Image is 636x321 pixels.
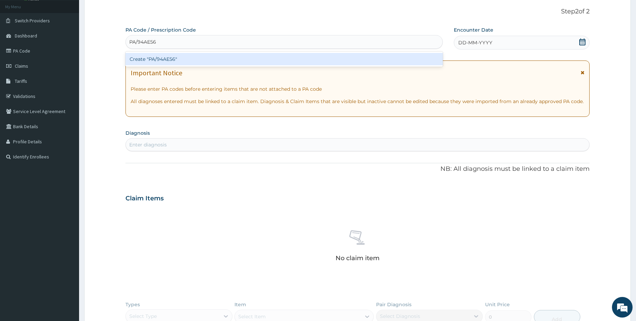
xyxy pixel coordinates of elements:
p: No claim item [336,255,380,262]
p: All diagnoses entered must be linked to a claim item. Diagnosis & Claim Items that are visible bu... [131,98,584,105]
p: Step 2 of 2 [125,8,590,15]
span: Dashboard [15,33,37,39]
span: Tariffs [15,78,27,84]
label: Diagnosis [125,130,150,136]
span: Claims [15,63,28,69]
div: Create "PA/94AE56" [125,53,442,65]
span: Switch Providers [15,18,50,24]
p: Please enter PA codes before entering items that are not attached to a PA code [131,86,584,92]
img: d_794563401_company_1708531726252_794563401 [13,34,28,52]
textarea: Type your message and hit 'Enter' [3,188,131,212]
p: NB: All diagnosis must be linked to a claim item [125,165,590,174]
span: DD-MM-YYYY [458,39,492,46]
div: Minimize live chat window [113,3,129,20]
div: Chat with us now [36,38,116,47]
h3: Claim Items [125,195,164,202]
div: Enter diagnosis [129,141,167,148]
h1: Important Notice [131,69,182,77]
label: Encounter Date [454,26,493,33]
span: We're online! [40,87,95,156]
label: PA Code / Prescription Code [125,26,196,33]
